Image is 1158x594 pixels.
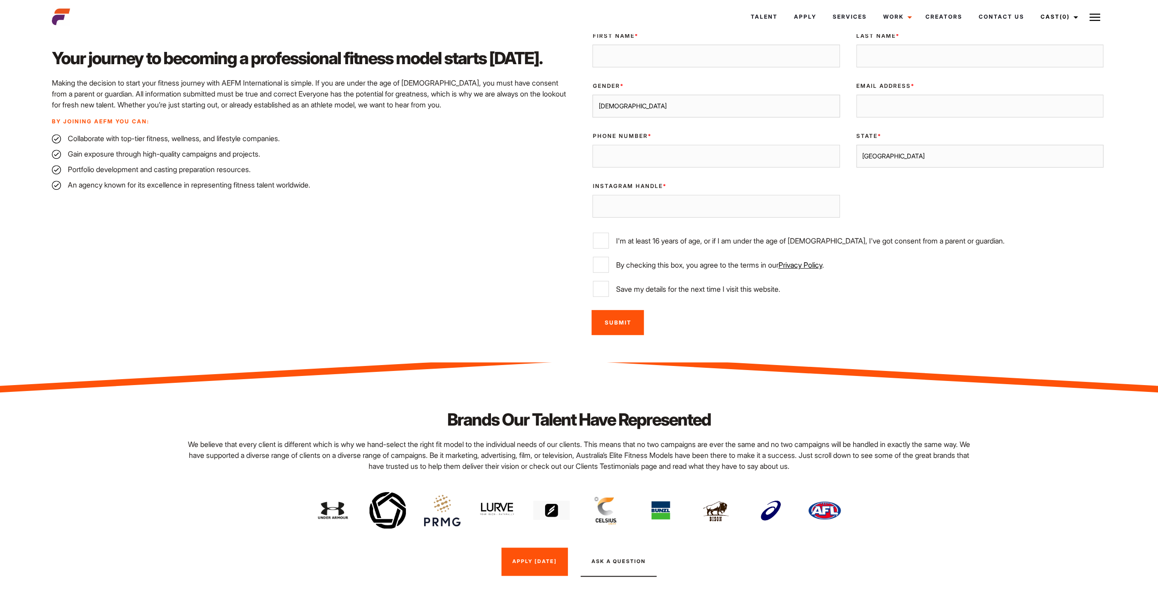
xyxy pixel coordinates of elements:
a: Privacy Policy [778,260,822,269]
a: Apply [786,5,824,29]
p: Making the decision to start your fitness journey with AEFM International is simple. If you are u... [52,77,574,110]
img: images 1 [752,492,788,528]
label: First Name [592,32,839,40]
h2: Brands Our Talent Have Represented [185,408,973,432]
input: By checking this box, you agree to the terms in ourPrivacy Policy. [593,257,609,273]
img: download [424,492,460,528]
a: Services [824,5,875,29]
a: Contact Us [971,5,1032,29]
img: images 10 [369,492,406,528]
label: Last Name [856,32,1103,40]
img: Burger icon [1089,12,1100,23]
label: Phone Number [592,132,839,140]
img: under armour logo [315,492,351,528]
li: Collaborate with top-tier fitness, wellness, and lifestyle companies. [52,133,574,144]
button: Ask A Question [581,548,657,577]
label: Email Address [856,82,1103,90]
label: I'm at least 16 years of age, or if I am under the age of [DEMOGRAPHIC_DATA], I've got consent fr... [593,233,1103,249]
a: Work [875,5,917,29]
label: By checking this box, you agree to the terms in our . [593,257,1103,273]
a: Cast(0) [1032,5,1083,29]
label: Instagram Handle [592,182,839,190]
input: Submit [592,310,644,335]
li: Gain exposure through high-quality campaigns and projects. [52,148,574,159]
input: I'm at least 16 years of age, or if I am under the age of [DEMOGRAPHIC_DATA], I've got consent fr... [593,233,609,249]
label: Gender [592,82,839,90]
img: cropped-aefm-brand-fav-22-square.png [52,8,70,26]
img: images 2 [697,492,733,528]
p: By joining AEFM you can: [52,117,574,126]
label: State [856,132,1103,140]
img: images 3 [642,492,679,528]
a: Creators [917,5,971,29]
a: Talent [743,5,786,29]
img: download 1 [806,492,843,528]
img: images 4 [533,492,570,528]
a: Apply [DATE] [501,548,568,576]
label: Save my details for the next time I visit this website. [593,281,1103,297]
input: Save my details for the next time I visit this website. [593,281,609,297]
img: images 6 [479,492,515,528]
span: (0) [1060,13,1070,20]
img: id4vZ3Dyxl [588,492,624,528]
h2: Your journey to becoming a professional fitness model starts [DATE]. [52,46,574,70]
li: An agency known for its excellence in representing fitness talent worldwide. [52,179,574,190]
p: We believe that every client is different which is why we hand-select the right fit model to the ... [185,439,973,472]
li: Portfolio development and casting preparation resources. [52,164,574,175]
